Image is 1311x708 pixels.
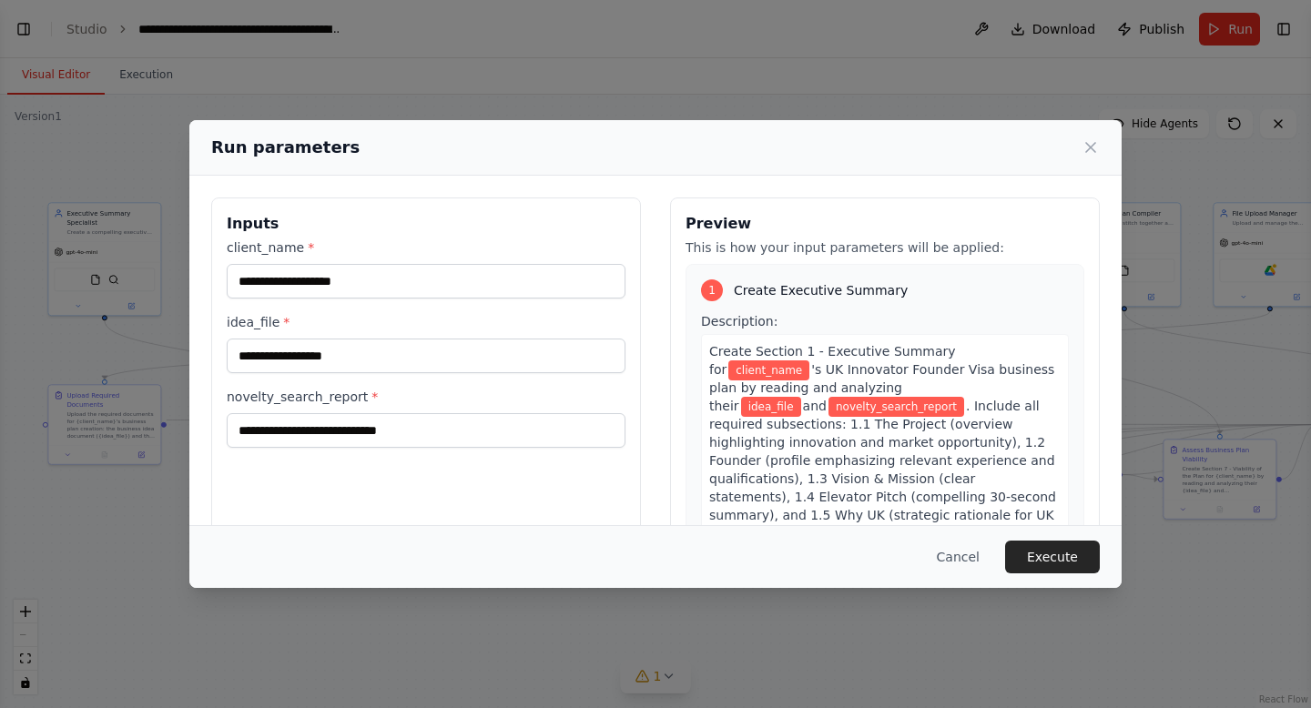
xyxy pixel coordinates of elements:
span: Create Section 1 - Executive Summary for [709,344,956,377]
button: Cancel [922,541,994,573]
label: idea_file [227,313,625,331]
span: Variable: novelty_search_report [828,397,964,417]
span: Variable: client_name [728,360,809,380]
h3: Preview [686,213,1084,235]
span: 's UK Innovator Founder Visa business plan by reading and analyzing their [709,362,1054,413]
span: and [803,399,827,413]
span: Description: [701,314,777,329]
span: Create Executive Summary [734,281,908,299]
label: client_name [227,238,625,257]
p: This is how your input parameters will be applied: [686,238,1084,257]
div: 1 [701,279,723,301]
span: Variable: idea_file [741,397,801,417]
h3: Inputs [227,213,625,235]
button: Execute [1005,541,1100,573]
h2: Run parameters [211,135,360,160]
label: novelty_search_report [227,388,625,406]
